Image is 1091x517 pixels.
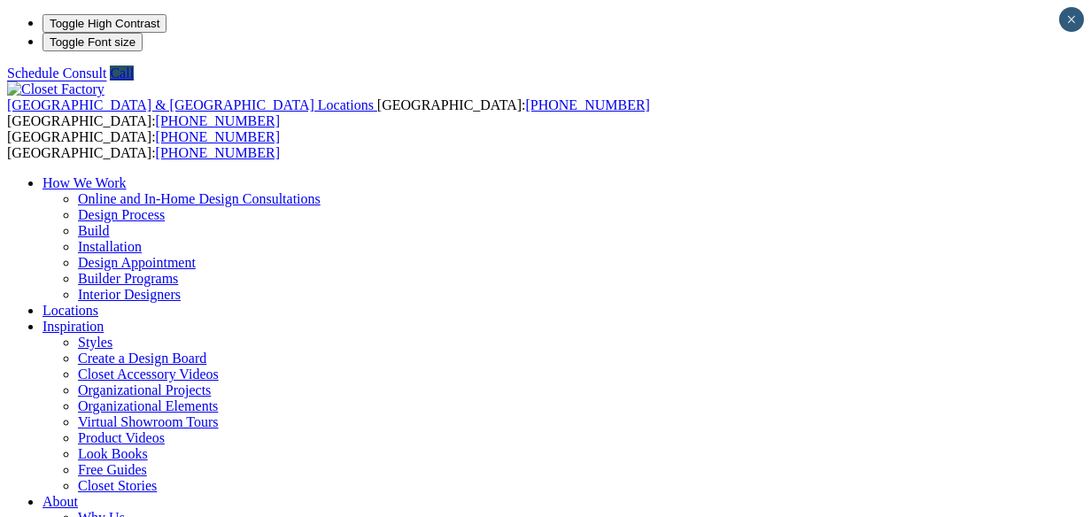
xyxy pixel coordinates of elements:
a: Builder Programs [78,271,178,286]
span: [GEOGRAPHIC_DATA] & [GEOGRAPHIC_DATA] Locations [7,97,374,112]
span: Toggle High Contrast [50,17,159,30]
a: Online and In-Home Design Consultations [78,191,321,206]
a: Closet Stories [78,478,157,493]
a: Inspiration [43,319,104,334]
a: Design Appointment [78,255,196,270]
span: [GEOGRAPHIC_DATA]: [GEOGRAPHIC_DATA]: [7,97,650,128]
a: Schedule Consult [7,66,106,81]
a: Interior Designers [78,287,181,302]
a: Organizational Elements [78,398,218,413]
a: Locations [43,303,98,318]
a: Build [78,223,110,238]
span: [GEOGRAPHIC_DATA]: [GEOGRAPHIC_DATA]: [7,129,280,160]
a: [PHONE_NUMBER] [156,145,280,160]
a: [PHONE_NUMBER] [525,97,649,112]
a: Call [110,66,134,81]
a: [PHONE_NUMBER] [156,113,280,128]
a: How We Work [43,175,127,190]
a: [GEOGRAPHIC_DATA] & [GEOGRAPHIC_DATA] Locations [7,97,377,112]
a: Free Guides [78,462,147,477]
a: Virtual Showroom Tours [78,414,219,429]
img: Closet Factory [7,81,104,97]
a: Installation [78,239,142,254]
a: Create a Design Board [78,351,206,366]
a: Organizational Projects [78,382,211,397]
a: Look Books [78,446,148,461]
a: Styles [78,335,112,350]
a: About [43,494,78,509]
a: [PHONE_NUMBER] [156,129,280,144]
a: Product Videos [78,430,165,445]
button: Close [1059,7,1084,32]
button: Toggle Font size [43,33,143,51]
span: Toggle Font size [50,35,135,49]
button: Toggle High Contrast [43,14,166,33]
a: Closet Accessory Videos [78,367,219,382]
a: Design Process [78,207,165,222]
